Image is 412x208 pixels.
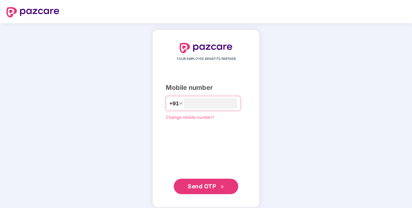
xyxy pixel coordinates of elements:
button: Send OTPdouble-right [174,179,238,194]
img: logo [180,43,232,53]
span: YOUR EMPLOYEE BENEFITS PARTNER [177,56,236,61]
span: +91 [169,99,179,108]
span: double-right [220,185,224,189]
span: Send OTP [188,183,216,190]
div: Mobile number [166,83,246,93]
span: down [179,101,183,105]
img: logo [6,7,59,17]
a: Change mobile number? [166,115,214,120]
